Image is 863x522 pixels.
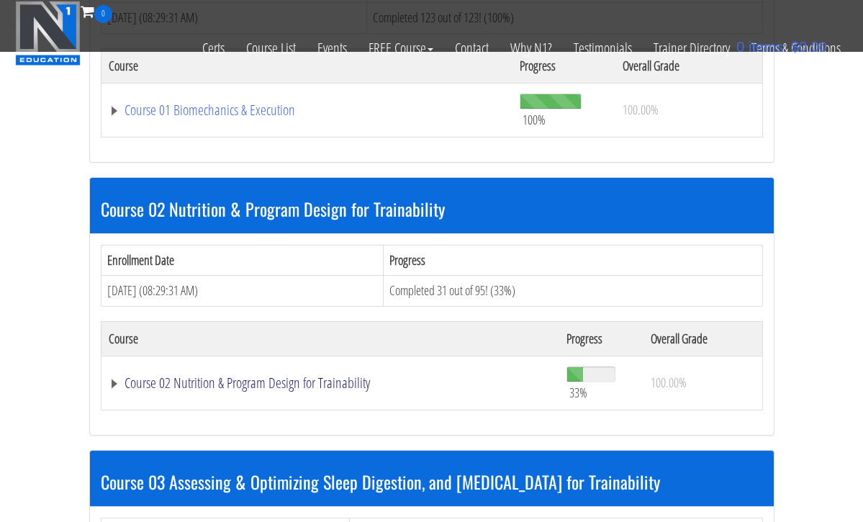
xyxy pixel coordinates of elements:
[109,376,553,390] a: Course 02 Nutrition & Program Design for Trainability
[15,1,81,66] img: n1-education
[736,39,744,55] span: 0
[358,23,444,73] a: FREE Course
[109,103,506,117] a: Course 01 Biomechanics & Execution
[559,321,643,356] th: Progress
[615,83,762,137] td: 100.00%
[101,276,383,307] td: [DATE] (08:29:31 AM)
[718,40,733,54] img: icon11.png
[101,199,763,218] h3: Course 02 Nutrition & Program Design for Trainability
[643,321,762,356] th: Overall Grade
[444,23,500,73] a: Contact
[307,23,358,73] a: Events
[718,39,827,55] a: 0 items: $0.00
[791,39,799,55] span: $
[791,39,827,55] bdi: 0.00
[94,5,112,23] span: 0
[563,23,643,73] a: Testimonials
[500,23,563,73] a: Why N1?
[643,356,762,410] td: 100.00%
[81,1,112,21] a: 0
[383,276,762,307] td: Completed 31 out of 95! (33%)
[101,472,763,491] h3: Course 03 Assessing & Optimizing Sleep Digestion, and [MEDICAL_DATA] for Trainability
[569,384,587,400] span: 33%
[749,39,787,55] span: items:
[383,245,762,276] th: Progress
[101,321,559,356] th: Course
[101,245,383,276] th: Enrollment Date
[741,23,851,73] a: Terms & Conditions
[191,23,235,73] a: Certs
[643,23,741,73] a: Trainer Directory
[523,112,546,127] span: 100%
[235,23,307,73] a: Course List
